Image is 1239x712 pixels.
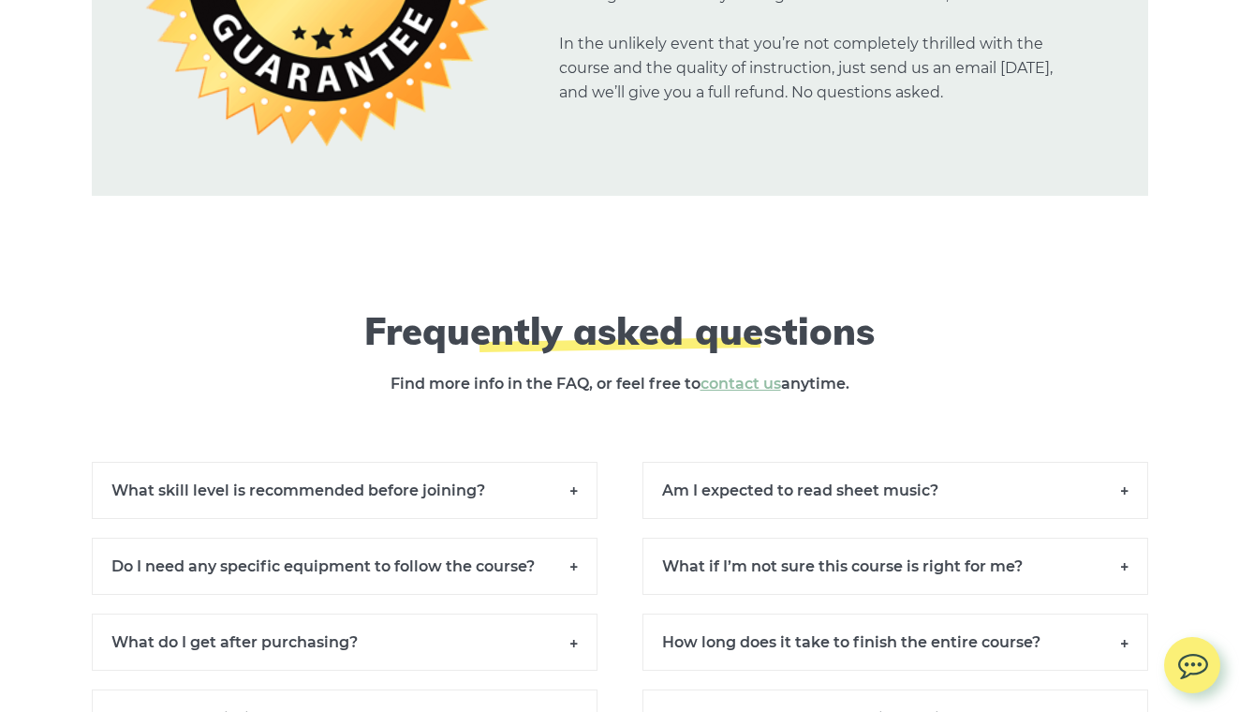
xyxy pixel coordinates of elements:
h6: How long does it take to finish the entire course? [642,614,1148,671]
h6: Am I expected to read sheet music? [642,462,1148,519]
strong: Find more info in the FAQ, or feel free to anytime. [391,375,849,393]
a: contact us [701,375,781,393]
h2: Frequently asked questions [278,308,962,353]
h6: What skill level is recommended before joining? [92,462,597,519]
h6: Do I need any specific equipment to follow the course? [92,538,597,595]
h6: What if I’m not sure this course is right for me? [642,538,1148,595]
img: chat.svg [1164,637,1220,685]
h6: What do I get after purchasing? [92,614,597,671]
